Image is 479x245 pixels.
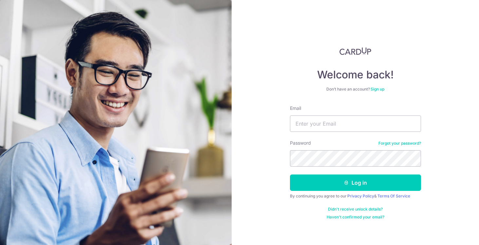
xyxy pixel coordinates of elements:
[290,87,421,92] div: Don’t have an account?
[371,87,384,92] a: Sign up
[290,174,421,191] button: Log in
[328,207,383,212] a: Didn't receive unlock details?
[339,47,372,55] img: CardUp Logo
[327,214,384,220] a: Haven't confirmed your email?
[290,140,311,146] label: Password
[290,105,301,112] label: Email
[378,141,421,146] a: Forgot your password?
[377,194,410,198] a: Terms Of Service
[290,115,421,132] input: Enter your Email
[290,194,421,199] div: By continuing you agree to our &
[290,68,421,81] h4: Welcome back!
[347,194,374,198] a: Privacy Policy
